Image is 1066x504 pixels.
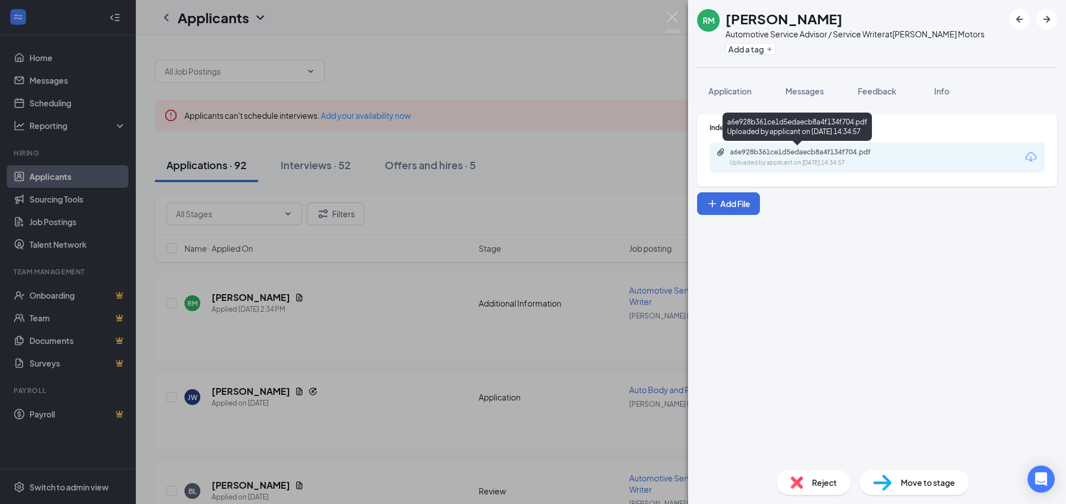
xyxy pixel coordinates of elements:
div: Uploaded by applicant on [DATE] 14:34:57 [730,158,900,167]
button: Add FilePlus [697,192,760,215]
span: Messages [785,86,824,96]
span: Info [934,86,949,96]
svg: ArrowRight [1040,12,1054,26]
h1: [PERSON_NAME] [725,9,843,28]
svg: Paperclip [716,148,725,157]
svg: ArrowLeftNew [1013,12,1026,26]
svg: Download [1024,150,1038,164]
div: Automotive Service Advisor / Service Writer at [PERSON_NAME] Motors [725,28,985,40]
svg: Plus [707,198,718,209]
span: Application [708,86,751,96]
button: ArrowRight [1037,9,1057,29]
svg: Plus [766,46,773,53]
button: PlusAdd a tag [725,43,776,55]
div: RM [703,15,715,26]
span: Reject [812,476,837,489]
div: Open Intercom Messenger [1028,466,1055,493]
div: a6e928b361ce1d5edaecb8a4f134f704.pdf [730,148,888,157]
span: Move to stage [901,476,955,489]
span: Feedback [858,86,896,96]
button: ArrowLeftNew [1009,9,1030,29]
div: a6e928b361ce1d5edaecb8a4f134f704.pdf Uploaded by applicant on [DATE] 14:34:57 [723,113,872,141]
a: Paperclipa6e928b361ce1d5edaecb8a4f134f704.pdfUploaded by applicant on [DATE] 14:34:57 [716,148,900,167]
div: Indeed Resume [710,123,1044,132]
